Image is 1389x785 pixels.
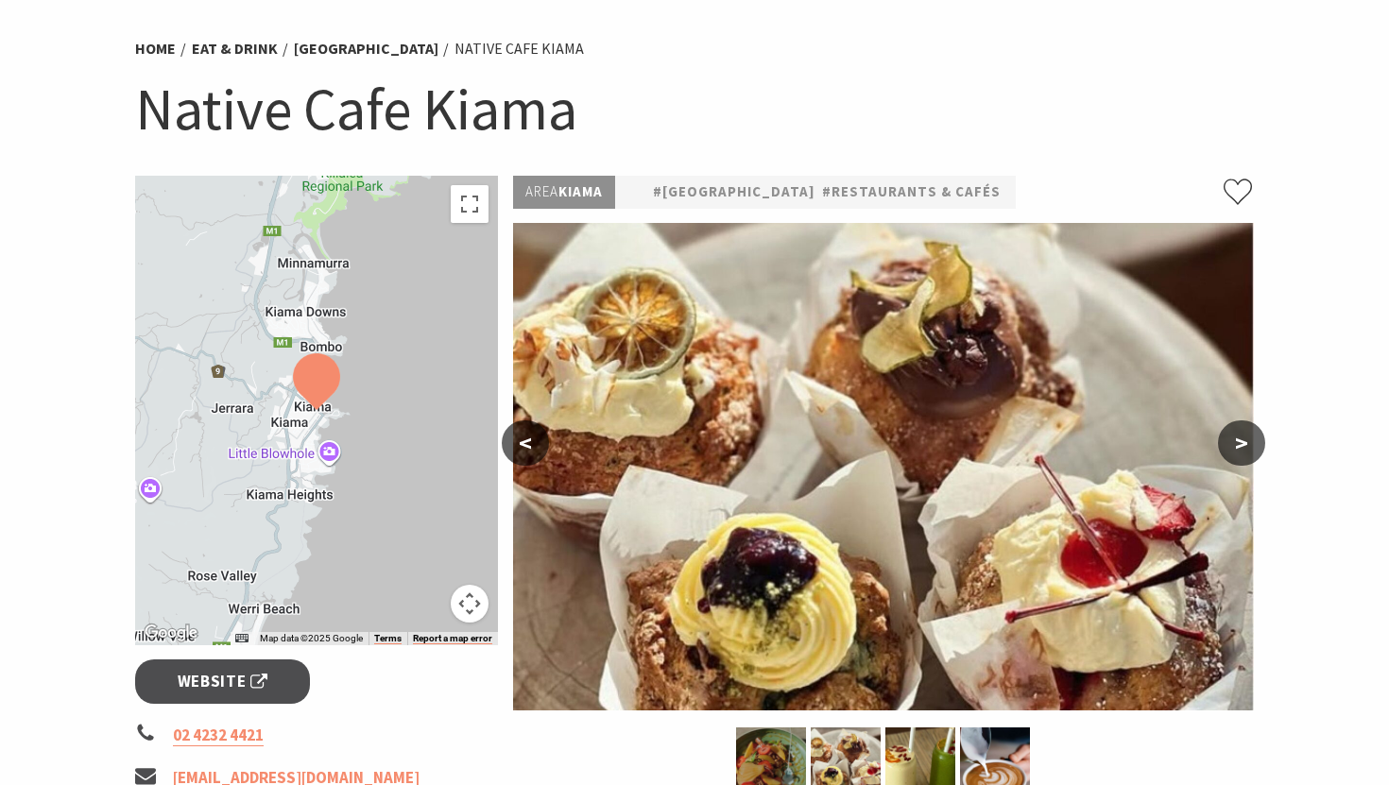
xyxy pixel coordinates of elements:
a: #Restaurants & Cafés [822,180,1001,204]
button: > [1218,420,1265,466]
a: [GEOGRAPHIC_DATA] [294,39,438,59]
button: Map camera controls [451,585,489,623]
li: Native Cafe Kiama [454,37,584,61]
p: Kiama [513,176,615,209]
button: < [502,420,549,466]
span: Map data ©2025 Google [260,633,363,643]
a: 02 4232 4421 [173,725,264,746]
span: Website [178,669,268,694]
a: Open this area in Google Maps (opens a new window) [140,621,202,645]
button: Keyboard shortcuts [235,632,249,645]
a: Eat & Drink [192,39,278,59]
a: Report a map error [413,633,492,644]
a: Website [135,659,310,704]
button: Toggle fullscreen view [451,185,489,223]
span: Area [525,182,558,200]
a: #[GEOGRAPHIC_DATA] [653,180,815,204]
h1: Native Cafe Kiama [135,71,1254,147]
a: Terms (opens in new tab) [374,633,402,644]
img: Google [140,621,202,645]
a: Home [135,39,176,59]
